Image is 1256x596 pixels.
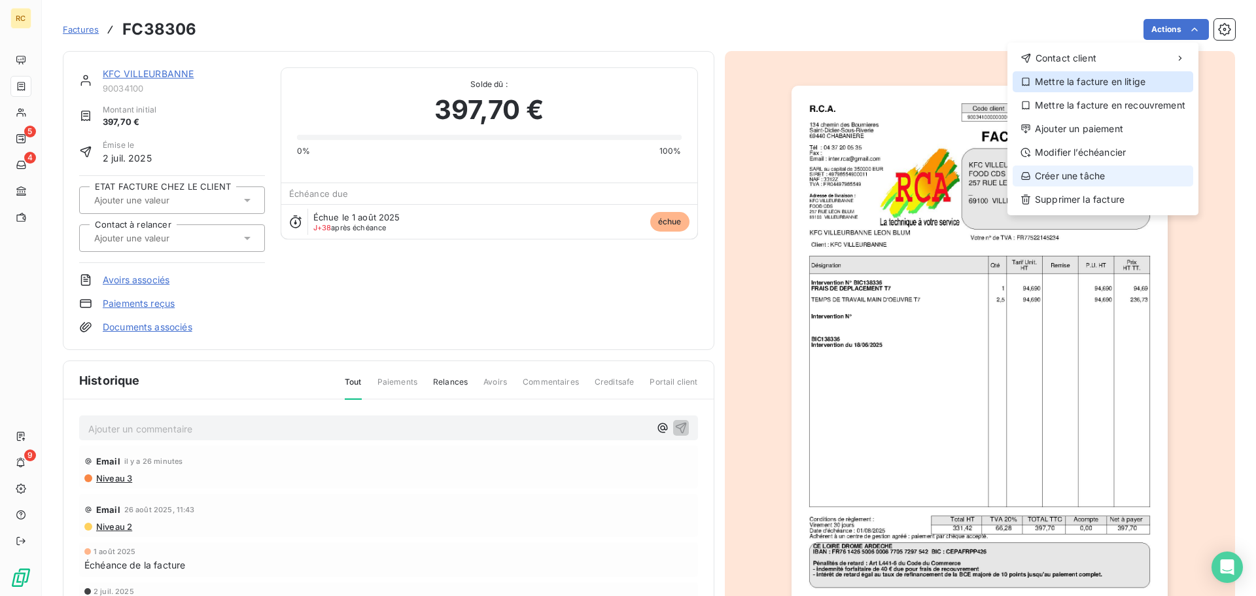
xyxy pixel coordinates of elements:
[1013,95,1193,116] div: Mettre la facture en recouvrement
[1013,189,1193,210] div: Supprimer la facture
[1036,52,1096,65] span: Contact client
[1007,43,1198,215] div: Actions
[1013,166,1193,186] div: Créer une tâche
[1013,71,1193,92] div: Mettre la facture en litige
[1013,142,1193,163] div: Modifier l’échéancier
[1013,118,1193,139] div: Ajouter un paiement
